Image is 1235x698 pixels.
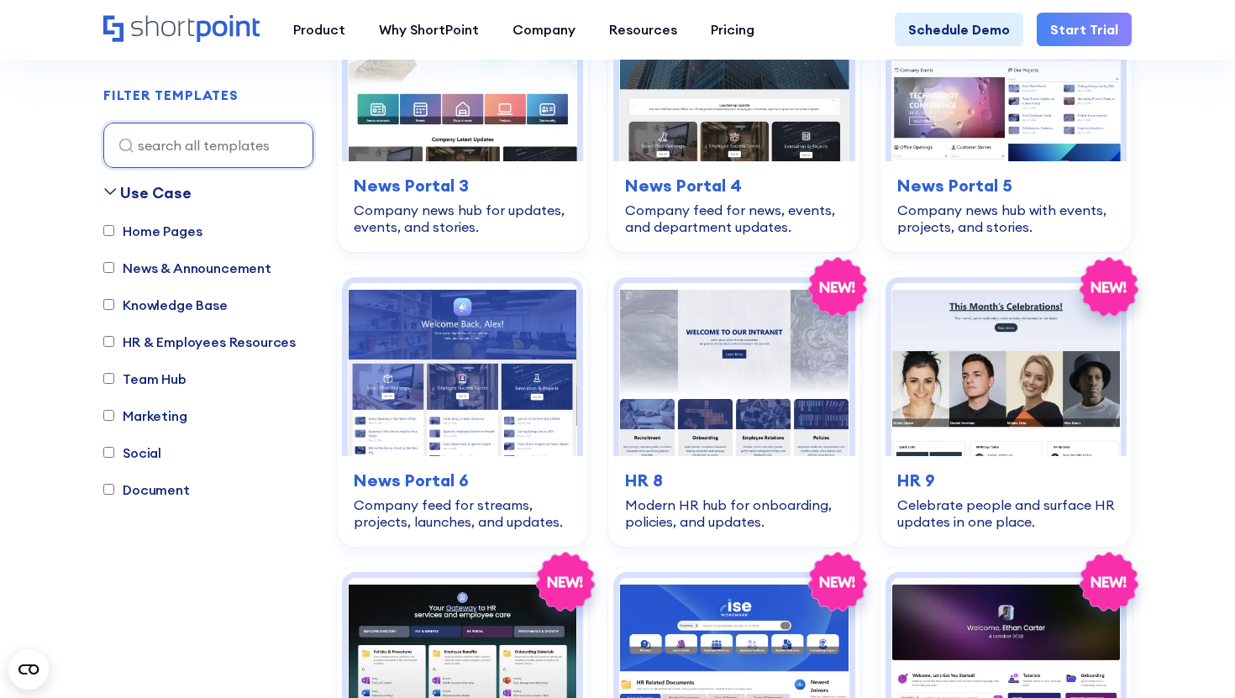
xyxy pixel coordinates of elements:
img: HR 8 – SharePoint HR Template: Modern HR hub for onboarding, policies, and updates. [619,283,849,455]
a: Start Trial [1037,13,1132,46]
a: Home [103,15,260,44]
label: Document [103,480,190,500]
a: News Portal 6 – Sharepoint Company Feed: Company feed for streams, projects, launches, and update... [337,272,588,546]
input: Knowledge Base [103,300,114,311]
a: HR 8 – SharePoint HR Template: Modern HR hub for onboarding, policies, and updates.HR 8Modern HR ... [608,272,859,546]
div: Company feed for news, events, and department updates. [625,202,843,235]
label: Knowledge Base [103,295,228,315]
label: HR & Employees Resources [103,332,296,352]
iframe: Chat Widget [1151,617,1235,698]
h3: HR 9 [897,468,1115,493]
input: Social [103,448,114,459]
a: HR 9 – HR Template: Celebrate people and surface HR updates in one place.HR 9Celebrate people and... [880,272,1132,546]
label: Marketing [103,406,187,426]
input: Marketing [103,411,114,422]
div: Use Case [120,181,192,204]
div: Company feed for streams, projects, launches, and updates. [354,496,571,530]
div: Resources [609,19,677,39]
div: Modern HR hub for onboarding, policies, and updates. [625,496,843,530]
div: FILTER TEMPLATES [103,89,239,102]
a: Why ShortPoint [362,13,496,46]
a: Pricing [694,13,771,46]
div: Why ShortPoint [379,19,479,39]
a: Resources [592,13,694,46]
input: News & Announcement [103,263,114,274]
input: Document [103,485,114,496]
div: Product [293,19,345,39]
input: Team Hub [103,374,114,385]
div: Company [512,19,575,39]
a: Schedule Demo [895,13,1023,46]
div: Pricing [711,19,754,39]
input: HR & Employees Resources [103,337,114,348]
div: Company news hub for updates, events, and stories. [354,202,571,235]
label: News & Announcement [103,258,271,278]
h3: News Portal 4 [625,173,843,198]
label: Social [103,443,161,463]
div: Company news hub with events, projects, and stories. [897,202,1115,235]
label: Home Pages [103,221,202,241]
input: Home Pages [103,226,114,237]
input: search all templates [103,123,313,168]
h3: News Portal 5 [897,173,1115,198]
a: Company [496,13,592,46]
label: Team Hub [103,369,187,389]
div: Celebrate people and surface HR updates in one place. [897,496,1115,530]
h3: News Portal 6 [354,468,571,493]
h3: News Portal 3 [354,173,571,198]
img: HR 9 – HR Template: Celebrate people and surface HR updates in one place. [891,283,1121,455]
a: Product [276,13,362,46]
button: Open CMP widget [8,649,49,690]
h3: HR 8 [625,468,843,493]
img: News Portal 6 – Sharepoint Company Feed: Company feed for streams, projects, launches, and updates. [348,283,577,455]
